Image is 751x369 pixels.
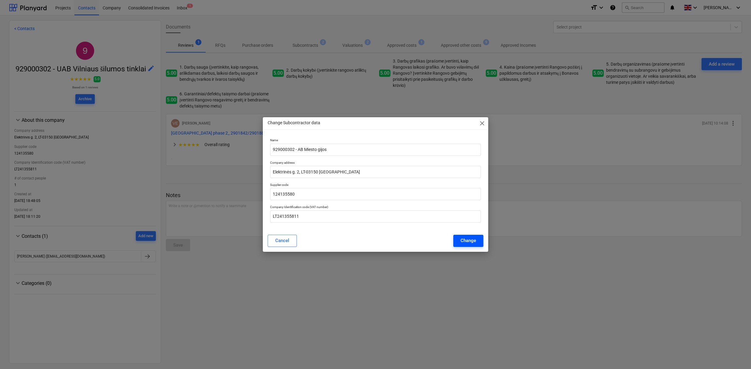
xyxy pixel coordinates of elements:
button: Change [453,235,483,247]
p: Supplier code [270,183,481,188]
span: close [478,120,486,127]
p: Company address [270,161,481,166]
button: Cancel [268,235,297,247]
p: Name [270,138,481,143]
div: Change [461,237,476,244]
iframe: Chat Widget [721,340,751,369]
p: Company Identification code (VAT number) [270,205,481,210]
p: Change Subcontractor data [268,120,320,126]
div: Cancel [275,237,289,244]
